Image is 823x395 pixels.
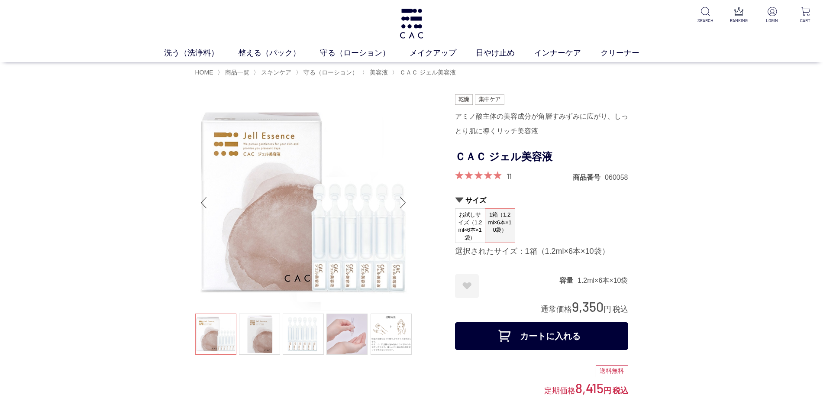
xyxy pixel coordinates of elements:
[303,69,358,76] span: 守る（ローション）
[534,47,600,59] a: インナーケア
[613,386,628,395] span: 税込
[728,17,749,24] p: RANKING
[762,7,783,24] a: LOGIN
[604,386,611,395] span: 円
[559,276,578,285] dt: 容量
[573,173,605,182] dt: 商品番号
[455,209,485,243] span: お試しサイズ（1.2ml×6本×1袋）
[238,47,320,59] a: 整える（パック）
[195,94,412,311] img: ＣＡＣ ジェル美容液 1箱（1.2ml×6本×10袋）
[507,171,512,181] a: 11
[398,69,456,76] a: ＣＡＣ ジェル美容液
[455,196,628,205] h2: サイズ
[695,17,716,24] p: SEARCH
[362,68,390,77] li: 〉
[475,94,504,105] img: 集中ケア
[762,17,783,24] p: LOGIN
[600,47,659,59] a: クリーナー
[195,69,213,76] a: HOME
[455,246,628,257] div: 選択されたサイズ：1箱（1.2ml×6本×10袋）
[368,69,388,76] a: 美容液
[195,185,213,220] div: Previous slide
[259,69,291,76] a: スキンケア
[572,298,604,314] span: 9,350
[400,69,456,76] span: ＣＡＣ ジェル美容液
[296,68,360,77] li: 〉
[728,7,749,24] a: RANKING
[261,69,291,76] span: スキンケア
[455,274,479,298] a: お気に入りに登録する
[476,47,534,59] a: 日やけ止め
[455,109,628,139] div: アミノ酸主体の美容成分が角層すみずみに広がり、しっとり肌に導くリッチ美容液
[370,69,388,76] span: 美容液
[253,68,294,77] li: 〉
[392,68,458,77] li: 〉
[795,7,816,24] a: CART
[485,209,515,236] span: 1箱（1.2ml×6本×10袋）
[596,365,628,377] div: 送料無料
[695,7,716,24] a: SEARCH
[164,47,238,59] a: 洗う（洗浄料）
[795,17,816,24] p: CART
[398,9,425,39] img: logo
[455,147,628,167] h1: ＣＡＣ ジェル美容液
[541,305,572,314] span: 通常価格
[605,173,628,182] dd: 060058
[225,69,249,76] span: 商品一覧
[613,305,628,314] span: 税込
[544,385,575,395] span: 定期価格
[223,69,249,76] a: 商品一覧
[394,185,412,220] div: Next slide
[217,68,252,77] li: 〉
[302,69,358,76] a: 守る（ローション）
[320,47,410,59] a: 守る（ローション）
[604,305,611,314] span: 円
[578,276,628,285] dd: 1.2ml×6本×10袋
[455,322,628,350] button: カートに入れる
[410,47,476,59] a: メイクアップ
[455,94,473,105] img: 乾燥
